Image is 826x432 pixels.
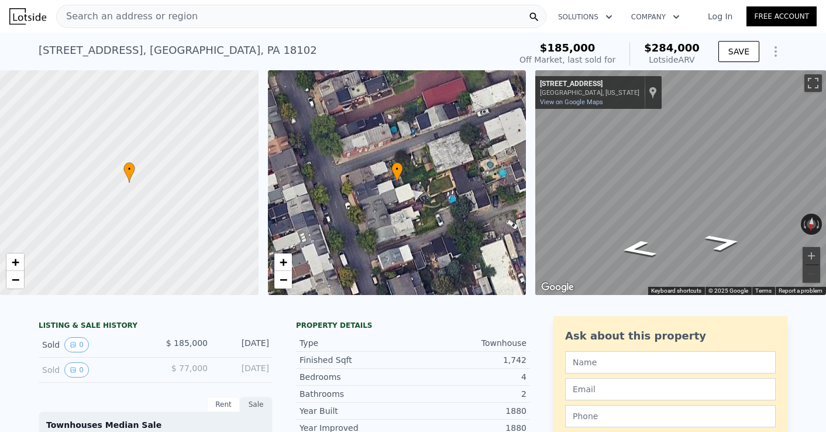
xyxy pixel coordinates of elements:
[123,162,135,183] div: •
[391,162,403,183] div: •
[565,351,776,373] input: Name
[296,321,530,330] div: Property details
[538,280,577,295] a: Open this area in Google Maps (opens a new window)
[804,74,822,92] button: Toggle fullscreen view
[746,6,817,26] a: Free Account
[413,354,526,366] div: 1,742
[123,164,135,174] span: •
[300,337,413,349] div: Type
[274,271,292,289] a: Zoom out
[690,229,758,255] path: Go West, North St
[604,236,672,262] path: Go East, North St
[279,272,287,287] span: −
[39,321,273,332] div: LISTING & SALE HISTORY
[64,337,89,352] button: View historical data
[300,388,413,400] div: Bathrooms
[279,255,287,269] span: +
[651,287,701,295] button: Keyboard shortcuts
[779,287,822,294] a: Report a problem
[166,338,208,348] span: $ 185,000
[413,371,526,383] div: 4
[565,405,776,427] input: Phone
[12,272,19,287] span: −
[217,362,269,378] div: [DATE]
[801,214,807,235] button: Rotate counterclockwise
[806,213,817,235] button: Reset the view
[240,397,273,412] div: Sale
[64,362,89,378] button: View historical data
[718,41,759,62] button: SAVE
[519,54,615,66] div: Off Market, last sold for
[300,354,413,366] div: Finished Sqft
[535,70,826,295] div: Map
[649,86,657,99] a: Show location on map
[300,405,413,417] div: Year Built
[540,98,603,106] a: View on Google Maps
[644,54,700,66] div: Lotside ARV
[207,397,240,412] div: Rent
[538,280,577,295] img: Google
[644,42,700,54] span: $284,000
[565,328,776,344] div: Ask about this property
[39,42,317,59] div: [STREET_ADDRESS] , [GEOGRAPHIC_DATA] , PA 18102
[622,6,689,28] button: Company
[42,362,146,378] div: Sold
[755,287,772,294] a: Terms (opens in new tab)
[549,6,622,28] button: Solutions
[6,253,24,271] a: Zoom in
[274,253,292,271] a: Zoom in
[6,271,24,289] a: Zoom out
[42,337,146,352] div: Sold
[300,371,413,383] div: Bedrooms
[9,8,46,25] img: Lotside
[391,164,403,174] span: •
[46,419,265,431] div: Townhouses Median Sale
[12,255,19,269] span: +
[708,287,748,294] span: © 2025 Google
[171,364,208,373] span: $ 77,000
[816,214,822,235] button: Rotate clockwise
[535,70,826,295] div: Street View
[217,337,269,352] div: [DATE]
[565,378,776,400] input: Email
[540,42,596,54] span: $185,000
[803,247,820,265] button: Zoom in
[413,405,526,417] div: 1880
[413,388,526,400] div: 2
[540,80,639,89] div: [STREET_ADDRESS]
[57,9,198,23] span: Search an address or region
[413,337,526,349] div: Townhouse
[764,40,787,63] button: Show Options
[694,11,746,22] a: Log In
[803,265,820,283] button: Zoom out
[540,89,639,97] div: [GEOGRAPHIC_DATA], [US_STATE]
